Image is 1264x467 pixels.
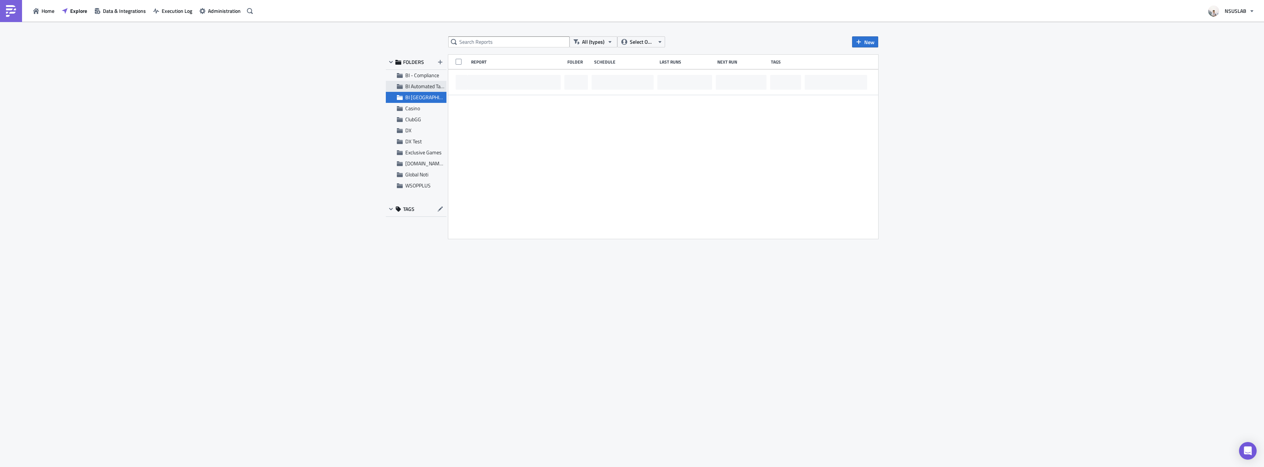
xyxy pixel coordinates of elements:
span: BI Automated Tableau Reporting [405,82,474,90]
div: Schedule [594,59,656,65]
span: BI - Compliance [405,71,439,79]
div: Report [471,59,564,65]
span: Execution Log [162,7,192,15]
span: BI Toronto [405,93,458,101]
span: WSOPPLUS [405,182,431,189]
span: Global Noti [405,170,428,178]
div: Last Runs [660,59,714,65]
span: Casino [405,104,420,112]
button: Explore [58,5,91,17]
button: Execution Log [150,5,196,17]
span: GGPOKER.CA Noti [405,159,454,167]
span: New [864,38,875,46]
div: Folder [567,59,590,65]
img: Avatar [1207,5,1220,17]
button: Data & Integrations [91,5,150,17]
span: ClubGG [405,115,421,123]
div: Next Run [717,59,768,65]
span: All (types) [582,38,604,46]
button: Administration [196,5,244,17]
div: Open Intercom Messenger [1239,442,1257,460]
span: Select Owner [630,38,654,46]
span: NSUSLAB [1225,7,1246,15]
button: Select Owner [617,36,665,47]
span: Explore [70,7,87,15]
div: Tags [771,59,802,65]
button: Home [29,5,58,17]
button: All (types) [570,36,617,47]
span: Exclusive Games [405,148,442,156]
span: Administration [208,7,241,15]
span: TAGS [403,206,414,212]
span: DX Test [405,137,422,145]
span: FOLDERS [403,59,424,65]
button: NSUSLAB [1204,3,1258,19]
img: PushMetrics [5,5,17,17]
span: DX [405,126,412,134]
button: New [852,36,878,47]
span: Home [42,7,54,15]
input: Search Reports [448,36,570,47]
span: Data & Integrations [103,7,146,15]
